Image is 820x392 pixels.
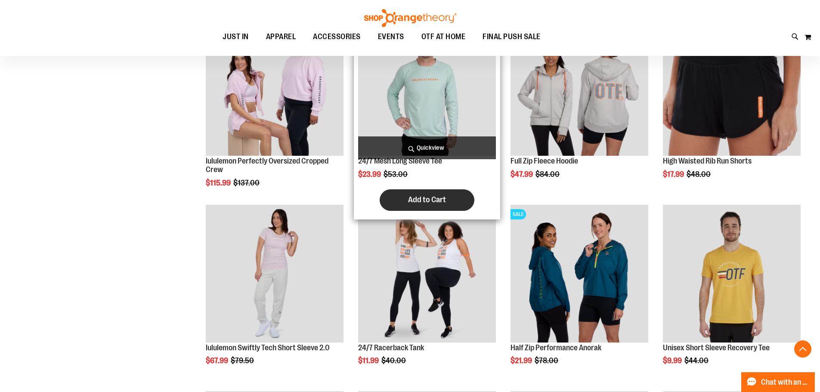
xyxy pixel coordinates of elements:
[206,157,328,174] a: lululemon Perfectly Oversized Cropped Crew
[408,195,446,204] span: Add to Cart
[358,205,496,344] a: 24/7 Racerback TankSALE
[206,356,229,365] span: $67.99
[358,356,380,365] span: $11.99
[378,27,404,46] span: EVENTS
[663,18,801,157] a: High Waisted Rib Run Shorts
[358,18,496,157] a: Main Image of 1457095SALE
[369,27,413,47] a: EVENTS
[421,27,466,46] span: OTF AT HOME
[506,201,653,387] div: product
[381,356,407,365] span: $40.00
[233,179,261,187] span: $137.00
[663,170,685,179] span: $17.99
[358,343,424,352] a: 24/7 Racerback Tank
[794,340,811,358] button: Back To Top
[659,201,805,387] div: product
[201,14,348,209] div: product
[304,27,369,47] a: ACCESSORIES
[214,27,257,47] a: JUST IN
[535,170,561,179] span: $84.00
[358,157,442,165] a: 24/7 Mesh Long Sleeve Tee
[506,14,653,201] div: product
[687,170,712,179] span: $48.00
[663,205,801,344] a: Product image for Unisex Short Sleeve Recovery Tee
[684,356,710,365] span: $44.00
[511,18,648,156] img: Main Image of 1457091
[663,205,801,343] img: Product image for Unisex Short Sleeve Recovery Tee
[206,18,343,156] img: lululemon Perfectly Oversized Cropped Crew
[663,18,801,156] img: High Waisted Rib Run Shorts
[257,27,305,47] a: APPAREL
[741,372,815,392] button: Chat with an Expert
[761,378,810,386] span: Chat with an Expert
[206,179,232,187] span: $115.99
[511,205,648,344] a: Half Zip Performance AnorakSALE
[363,9,458,27] img: Shop Orangetheory
[511,205,648,343] img: Half Zip Performance Anorak
[206,343,330,352] a: lululemon Swiftly Tech Short Sleeve 2.0
[354,201,500,387] div: product
[659,14,805,201] div: product
[511,343,601,352] a: Half Zip Performance Anorak
[266,27,296,46] span: APPAREL
[223,27,249,46] span: JUST IN
[358,136,496,159] a: Quickview
[663,157,752,165] a: High Waisted Rib Run Shorts
[206,18,343,157] a: lululemon Perfectly Oversized Cropped CrewSALE
[358,170,382,179] span: $23.99
[231,356,255,365] span: $79.50
[313,27,361,46] span: ACCESSORIES
[201,201,348,387] div: product
[511,18,648,157] a: Main Image of 1457091SALE
[663,343,770,352] a: Unisex Short Sleeve Recovery Tee
[511,157,578,165] a: Full Zip Fleece Hoodie
[511,170,534,179] span: $47.99
[384,170,409,179] span: $53.00
[358,18,496,156] img: Main Image of 1457095
[354,14,500,219] div: product
[483,27,541,46] span: FINAL PUSH SALE
[663,356,683,365] span: $9.99
[535,356,560,365] span: $78.00
[511,356,533,365] span: $21.99
[413,27,474,47] a: OTF AT HOME
[474,27,549,46] a: FINAL PUSH SALE
[206,205,343,343] img: lululemon Swiftly Tech Short Sleeve 2.0
[380,189,474,211] button: Add to Cart
[511,209,526,219] span: SALE
[358,205,496,343] img: 24/7 Racerback Tank
[206,205,343,344] a: lululemon Swiftly Tech Short Sleeve 2.0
